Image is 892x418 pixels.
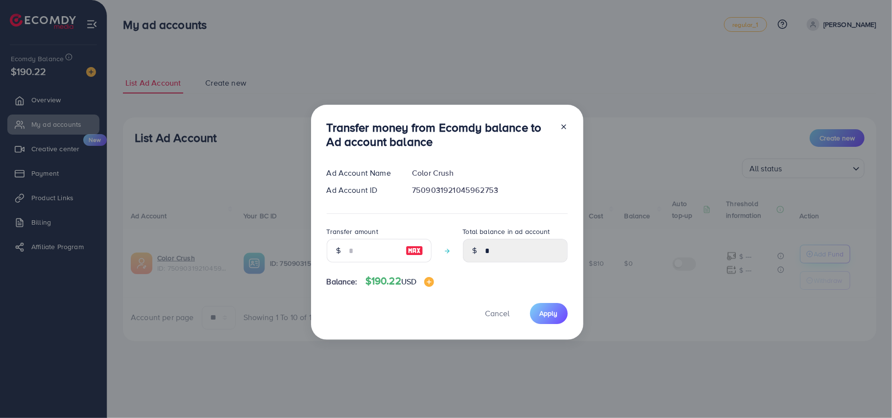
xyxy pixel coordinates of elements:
[319,167,405,179] div: Ad Account Name
[540,308,558,318] span: Apply
[327,227,378,236] label: Transfer amount
[463,227,550,236] label: Total balance in ad account
[327,276,358,287] span: Balance:
[424,277,434,287] img: image
[404,167,575,179] div: Color Crush
[530,303,568,324] button: Apply
[319,185,405,196] div: Ad Account ID
[365,275,434,287] h4: $190.22
[404,185,575,196] div: 7509031921045962753
[485,308,510,319] span: Cancel
[401,276,416,287] span: USD
[850,374,885,411] iframe: Chat
[327,120,552,149] h3: Transfer money from Ecomdy balance to Ad account balance
[406,245,423,256] img: image
[473,303,522,324] button: Cancel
